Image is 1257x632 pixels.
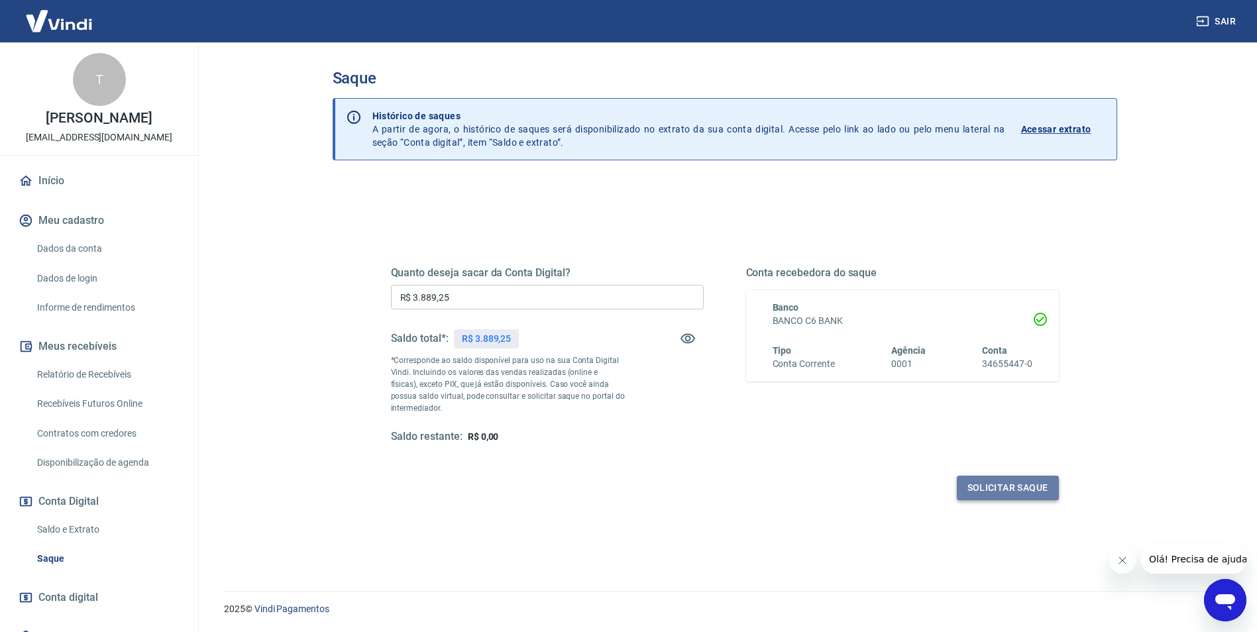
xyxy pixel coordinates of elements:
[32,545,182,572] a: Saque
[462,332,511,346] p: R$ 3.889,25
[1204,579,1246,621] iframe: Botão para abrir a janela de mensagens
[32,449,182,476] a: Disponibilização de agenda
[773,302,799,313] span: Banco
[957,476,1059,500] button: Solicitar saque
[1109,547,1136,574] iframe: Fechar mensagem
[333,69,1117,87] h3: Saque
[16,487,182,516] button: Conta Digital
[982,357,1032,371] h6: 34655447-0
[32,516,182,543] a: Saldo e Extrato
[73,53,126,106] div: T
[773,345,792,356] span: Tipo
[746,266,1059,280] h5: Conta recebedora do saque
[391,266,704,280] h5: Quanto deseja sacar da Conta Digital?
[982,345,1007,356] span: Conta
[773,314,1032,328] h6: BANCO C6 BANK
[8,9,111,20] span: Olá! Precisa de ajuda?
[32,235,182,262] a: Dados da conta
[16,206,182,235] button: Meu cadastro
[773,357,835,371] h6: Conta Corrente
[26,131,172,144] p: [EMAIL_ADDRESS][DOMAIN_NAME]
[16,583,182,612] a: Conta digital
[391,354,626,414] p: *Corresponde ao saldo disponível para uso na sua Conta Digital Vindi. Incluindo os valores das ve...
[32,265,182,292] a: Dados de login
[1193,9,1241,34] button: Sair
[16,166,182,195] a: Início
[1141,545,1246,574] iframe: Mensagem da empresa
[16,332,182,361] button: Meus recebíveis
[32,361,182,388] a: Relatório de Recebíveis
[468,431,499,442] span: R$ 0,00
[372,109,1005,149] p: A partir de agora, o histórico de saques será disponibilizado no extrato da sua conta digital. Ac...
[391,430,463,444] h5: Saldo restante:
[891,357,926,371] h6: 0001
[1021,109,1106,149] a: Acessar extrato
[16,1,102,41] img: Vindi
[391,332,449,345] h5: Saldo total*:
[254,604,329,614] a: Vindi Pagamentos
[891,345,926,356] span: Agência
[372,109,1005,123] p: Histórico de saques
[32,294,182,321] a: Informe de rendimentos
[46,111,152,125] p: [PERSON_NAME]
[224,602,1225,616] p: 2025 ©
[38,588,98,607] span: Conta digital
[32,390,182,417] a: Recebíveis Futuros Online
[1021,123,1091,136] p: Acessar extrato
[32,420,182,447] a: Contratos com credores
